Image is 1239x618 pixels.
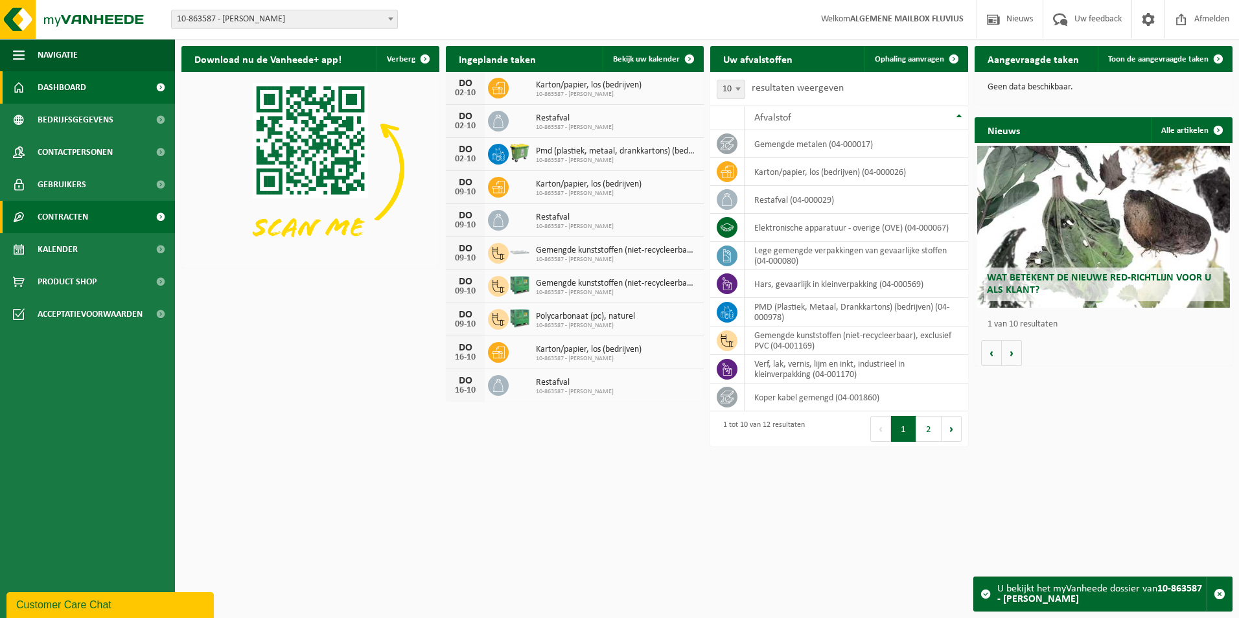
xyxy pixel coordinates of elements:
td: karton/papier, los (bedrijven) (04-000026) [745,158,968,186]
span: Afvalstof [754,113,791,123]
span: 10-863587 - [PERSON_NAME] [536,157,697,165]
span: 10-863587 - [PERSON_NAME] [536,289,697,297]
button: 1 [891,416,916,442]
span: Dashboard [38,71,86,104]
img: WB-0660-HPE-GN-51 [509,142,531,164]
a: Alle artikelen [1151,117,1231,143]
div: 09-10 [452,254,478,263]
span: Kalender [38,233,78,266]
a: Bekijk uw kalender [603,46,702,72]
div: 09-10 [452,287,478,296]
td: verf, lak, vernis, lijm en inkt, industrieel in kleinverpakking (04-001170) [745,355,968,383]
span: Navigatie [38,39,78,71]
a: Ophaling aanvragen [864,46,967,72]
span: 10-863587 - [PERSON_NAME] [536,388,614,396]
span: 10-863587 - [PERSON_NAME] [536,322,635,330]
td: restafval (04-000029) [745,186,968,214]
h2: Ingeplande taken [446,46,549,71]
div: U bekijkt het myVanheede dossier van [997,577,1207,611]
button: Volgende [1002,340,1022,366]
span: Restafval [536,378,614,388]
div: 16-10 [452,353,478,362]
span: Product Shop [38,266,97,298]
span: 10-863587 - [PERSON_NAME] [536,190,642,198]
span: Karton/papier, los (bedrijven) [536,80,642,91]
div: 09-10 [452,188,478,197]
td: hars, gevaarlijk in kleinverpakking (04-000569) [745,270,968,298]
span: Wat betekent de nieuwe RED-richtlijn voor u als klant? [987,273,1211,295]
span: Ophaling aanvragen [875,55,944,63]
div: 02-10 [452,155,478,164]
a: Toon de aangevraagde taken [1098,46,1231,72]
a: Wat betekent de nieuwe RED-richtlijn voor u als klant? [977,146,1230,308]
span: Karton/papier, los (bedrijven) [536,345,642,355]
span: Verberg [387,55,415,63]
p: Geen data beschikbaar. [988,83,1220,92]
td: PMD (Plastiek, Metaal, Drankkartons) (bedrijven) (04-000978) [745,298,968,326]
h2: Download nu de Vanheede+ app! [181,46,354,71]
div: DO [452,277,478,287]
span: Karton/papier, los (bedrijven) [536,179,642,190]
button: Previous [870,416,891,442]
div: 16-10 [452,386,478,395]
h2: Nieuws [975,117,1033,143]
span: 10-863587 - [PERSON_NAME] [536,256,697,264]
span: Gemengde kunststoffen (niet-recycleerbaar), exclusief pvc [536,246,697,256]
div: DO [452,310,478,320]
span: 10-863587 - [PERSON_NAME] [536,91,642,98]
td: lege gemengde verpakkingen van gevaarlijke stoffen (04-000080) [745,242,968,270]
td: koper kabel gemengd (04-001860) [745,383,968,411]
span: Restafval [536,113,614,124]
h2: Uw afvalstoffen [710,46,805,71]
div: DO [452,111,478,122]
strong: ALGEMENE MAILBOX FLUVIUS [850,14,964,24]
span: 10 [717,80,745,98]
div: 02-10 [452,89,478,98]
td: gemengde metalen (04-000017) [745,130,968,158]
div: DO [452,78,478,89]
button: Vorige [981,340,1002,366]
div: DO [452,144,478,155]
span: 10-863587 - FLUVIUS HAM - HAM [171,10,398,29]
span: Restafval [536,212,614,223]
img: AC-CO-000-02 [509,241,531,263]
div: DO [452,244,478,254]
span: Contactpersonen [38,136,113,168]
div: 1 tot 10 van 12 resultaten [717,415,805,443]
span: Gemengde kunststoffen (niet-recycleerbaar), exclusief pvc [536,279,697,289]
div: DO [452,376,478,386]
div: 09-10 [452,221,478,230]
span: Acceptatievoorwaarden [38,298,143,330]
p: 1 van 10 resultaten [988,320,1226,329]
div: DO [452,211,478,221]
td: elektronische apparatuur - overige (OVE) (04-000067) [745,214,968,242]
div: 02-10 [452,122,478,131]
button: Verberg [376,46,438,72]
iframe: chat widget [6,589,216,618]
span: Pmd (plastiek, metaal, drankkartons) (bedrijven) [536,146,697,157]
label: resultaten weergeven [752,83,844,93]
td: gemengde kunststoffen (niet-recycleerbaar), exclusief PVC (04-001169) [745,326,968,355]
span: Contracten [38,201,88,233]
span: 10-863587 - [PERSON_NAME] [536,223,614,231]
span: 10-863587 - [PERSON_NAME] [536,355,642,363]
img: Download de VHEPlus App [181,72,439,266]
div: 09-10 [452,320,478,329]
button: 2 [916,416,942,442]
span: Bekijk uw kalender [613,55,680,63]
button: Next [942,416,962,442]
span: 10-863587 - FLUVIUS HAM - HAM [172,10,397,29]
span: Bedrijfsgegevens [38,104,113,136]
div: DO [452,177,478,188]
span: 10-863587 - [PERSON_NAME] [536,124,614,132]
h2: Aangevraagde taken [975,46,1092,71]
div: DO [452,343,478,353]
span: Polycarbonaat (pc), naturel [536,312,635,322]
img: PB-HB-1400-HPE-GN-01 [509,274,531,296]
span: Toon de aangevraagde taken [1108,55,1209,63]
span: Gebruikers [38,168,86,201]
strong: 10-863587 - [PERSON_NAME] [997,584,1202,604]
img: PB-HB-1400-HPE-GN-01 [509,307,531,329]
